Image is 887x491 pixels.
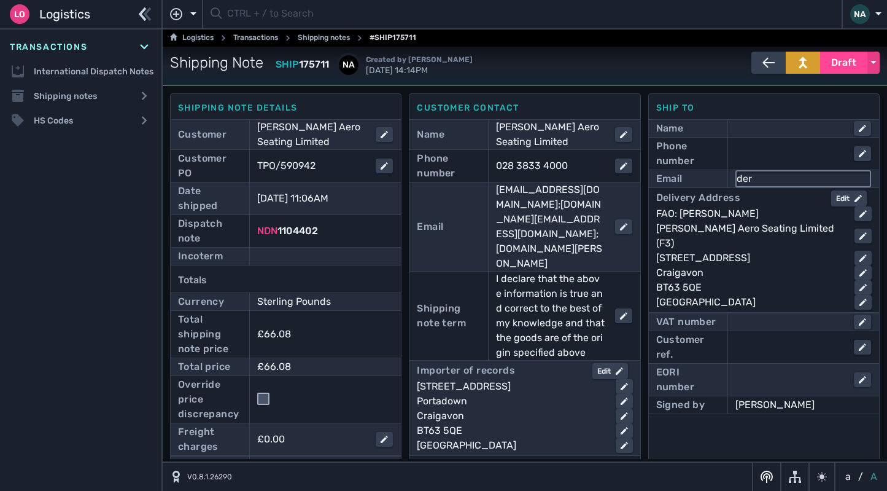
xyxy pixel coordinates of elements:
div: Email [656,171,683,186]
div: Total price [178,359,230,374]
a: Logistics [170,31,214,45]
div: 028 3833 4000 [496,159,605,173]
button: a [843,469,853,484]
div: VAT number [656,315,716,329]
div: FAO: [PERSON_NAME] [656,206,845,221]
span: Shipping Note [170,52,263,74]
div: NA [850,4,870,24]
input: CTRL + / to Search [227,2,834,26]
div: Customer [178,127,227,142]
div: Name [656,121,684,136]
div: Sterling Pounds [257,294,376,309]
div: Courier name [178,458,242,487]
div: I declare that the above information is true and correct to the best of my knowledge and that the... [496,272,605,360]
div: Ship to [656,101,872,114]
a: Transactions [233,31,278,45]
div: EORI number [656,365,720,395]
div: [STREET_ADDRESS] [417,379,605,394]
div: Date shipped [178,184,242,213]
div: TPO/590942 [257,159,366,173]
span: 1104402 [277,225,318,237]
div: Craigavon [656,265,845,280]
span: [DATE] 14:14PM [366,54,473,76]
div: [PERSON_NAME] Aero Seating Limited [496,120,605,149]
span: / [858,469,863,484]
div: £66.08 [257,327,291,342]
div: Edit [597,366,623,377]
div: Lo [10,4,29,24]
div: £0.00 [257,432,366,447]
span: Transactions [10,41,87,53]
div: Totals [178,268,393,293]
div: Delivery Address [656,191,740,206]
div: Override price discrepancy [178,377,242,422]
span: 175711 [299,58,329,70]
button: Edit [831,191,867,206]
div: Freight charges [178,425,242,454]
div: [DATE] 11:06AM [257,191,376,206]
div: Customer PO [178,151,242,181]
div: [GEOGRAPHIC_DATA] [656,295,845,310]
span: #SHIP175711 [370,31,416,45]
div: [PERSON_NAME] Aero Seating Limited (F3) [656,221,845,251]
div: Craigavon [417,409,605,423]
div: BT63 5QE [417,423,605,438]
div: Dispatch note [178,216,242,246]
button: Draft [820,52,867,74]
button: A [868,469,880,484]
div: Phone number [417,151,481,181]
span: Created by [PERSON_NAME] [366,55,473,64]
div: [EMAIL_ADDRESS][DOMAIN_NAME];[DOMAIN_NAME][EMAIL_ADDRESS][DOMAIN_NAME];[DOMAIN_NAME][PERSON_NAME] [496,183,605,271]
div: [PERSON_NAME] Aero Seating Limited [257,120,366,149]
div: Currency [178,294,224,309]
div: Name [417,127,444,142]
span: NDN [257,225,277,237]
div: Email [417,219,443,234]
div: Importer of records [417,363,515,379]
div: BT63 5QE [656,280,845,295]
div: Signed by [656,398,705,412]
div: Total shipping note price [178,312,242,356]
div: £66.08 [257,359,376,374]
div: [STREET_ADDRESS] [656,251,845,265]
span: Logistics [39,5,90,23]
div: Edit [836,193,862,204]
div: Phone number [656,139,720,168]
div: [PERSON_NAME] [735,398,871,412]
div: Incoterm [178,249,223,264]
span: SHIP [276,58,299,70]
div: Customer contact [417,101,632,114]
a: Shipping notes [298,31,350,45]
span: Draft [831,55,856,70]
div: Shipping note details [178,101,393,114]
div: Portadown [417,394,605,409]
span: V0.8.1.26290 [187,471,232,482]
div: Customer ref. [656,332,720,362]
button: Edit [592,363,628,379]
div: [GEOGRAPHIC_DATA] [417,438,605,453]
div: NA [339,55,358,75]
div: Shipping note term [417,301,481,331]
